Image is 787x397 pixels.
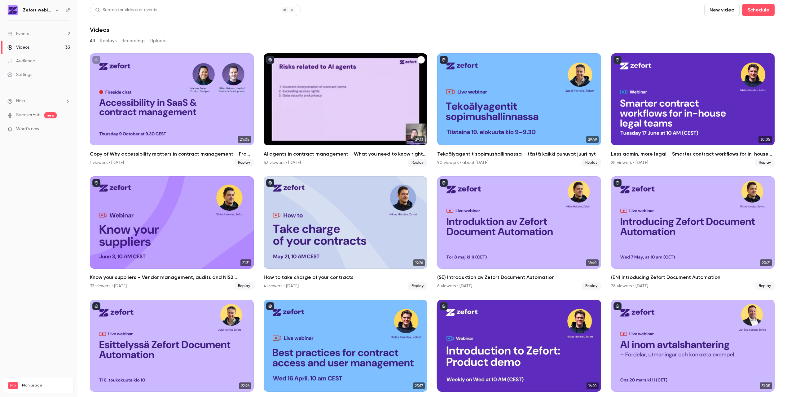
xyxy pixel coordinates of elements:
h2: Tekoälyagentit sopimushallinnassa – tästä kaikki puhuvat juuri nyt [437,150,601,158]
button: Recordings [121,36,145,46]
button: published [266,56,274,64]
span: 30:05 [758,136,772,143]
h6: Zefort webinars [23,7,52,13]
div: 63 viewers • [DATE] [264,160,301,166]
span: Plan usage [22,383,70,388]
span: 29:49 [586,136,599,143]
span: 19:26 [413,259,425,266]
a: 21:31Know your suppliers – Vendor management, audits and NIS2 compliance33 viewers • [DATE]Replay [90,176,254,289]
span: Replay [234,282,254,290]
span: 25:17 [413,382,425,389]
h2: Less admin, more legal – Smarter contract workflows for in-house teams [611,150,775,158]
a: 24:05Copy of Why accessibility matters in contract management – From regulation to real-world usa... [90,53,254,166]
button: New video [704,4,740,16]
h2: (SE) Introduktion av Zefort Document Automation [437,274,601,281]
a: 29:49Tekoälyagentit sopimushallinnassa – tästä kaikki puhuvat juuri nyt90 viewers • about [DATE]R... [437,53,601,166]
li: (EN) Introducing Zefort Document Automation [611,176,775,289]
div: 28 viewers • [DATE] [611,283,648,289]
li: How to take charge of your contracts [264,176,428,289]
span: Pro [8,382,18,389]
button: published [613,56,622,64]
span: 24:05 [238,136,251,143]
a: 30:05Less admin, more legal – Smarter contract workflows for in-house teams28 viewers • [DATE]Replay [611,53,775,166]
button: published [613,179,622,187]
span: 29:13 [413,136,425,143]
span: Replay [408,159,427,166]
button: unpublished [92,56,100,64]
button: All [90,36,95,46]
h2: Copy of Why accessibility matters in contract management – From regulation to real-world usability [90,150,254,158]
span: 22:26 [239,382,251,389]
div: Audience [7,58,35,64]
h2: How to take charge of your contracts [264,274,428,281]
div: 6 viewers • [DATE] [437,283,472,289]
span: Replay [755,282,775,290]
button: published [92,179,100,187]
h2: Know your suppliers – Vendor management, audits and NIS2 compliance [90,274,254,281]
button: published [266,179,274,187]
button: Replays [100,36,117,46]
div: 90 viewers • about [DATE] [437,160,488,166]
div: Videos [7,44,29,51]
button: published [440,179,448,187]
span: Replay [408,282,427,290]
li: Tekoälyagentit sopimushallinnassa – tästä kaikki puhuvat juuri nyt [437,53,601,166]
span: 21:31 [240,259,251,266]
li: Less admin, more legal – Smarter contract workflows for in-house teams [611,53,775,166]
h1: Videos [90,26,109,33]
span: Replay [234,159,254,166]
section: Videos [90,4,775,393]
button: published [440,302,448,310]
div: 33 viewers • [DATE] [90,283,127,289]
li: Copy of Why accessibility matters in contract management – From regulation to real-world usability [90,53,254,166]
div: 4 viewers • [DATE] [264,283,299,289]
div: Search for videos or events [95,7,157,13]
span: Help [16,98,25,104]
a: 29:13AI agents in contract management – What you need to know right now63 viewers • [DATE]Replay [264,53,428,166]
li: Know your suppliers – Vendor management, audits and NIS2 compliance [90,176,254,289]
span: Replay [582,282,601,290]
button: Schedule [742,4,775,16]
button: published [613,302,622,310]
li: AI agents in contract management – What you need to know right now [264,53,428,166]
a: 20:21(EN) Introducing Zefort Document Automation28 viewers • [DATE]Replay [611,176,775,289]
span: Replay [755,159,775,166]
span: 31:05 [760,382,772,389]
button: Uploads [150,36,168,46]
div: Events [7,31,29,37]
div: 1 viewers • [DATE] [90,160,124,166]
a: SpeakerHub [16,112,41,118]
li: (SE) Introduktion av Zefort Document Automation [437,176,601,289]
h2: (EN) Introducing Zefort Document Automation [611,274,775,281]
span: new [44,112,57,118]
span: 16:40 [586,259,599,266]
button: published [266,302,274,310]
li: help-dropdown-opener [7,98,70,104]
a: 16:40(SE) Introduktion av Zefort Document Automation6 viewers • [DATE]Replay [437,176,601,289]
iframe: Noticeable Trigger [63,126,70,132]
span: 16:20 [587,382,599,389]
img: Zefort webinars [8,5,18,15]
h2: AI agents in contract management – What you need to know right now [264,150,428,158]
button: published [92,302,100,310]
div: 28 viewers • [DATE] [611,160,648,166]
span: What's new [16,126,39,132]
span: Replay [582,159,601,166]
button: published [440,56,448,64]
div: Settings [7,72,32,78]
a: 19:26How to take charge of your contracts4 viewers • [DATE]Replay [264,176,428,289]
span: 20:21 [760,259,772,266]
